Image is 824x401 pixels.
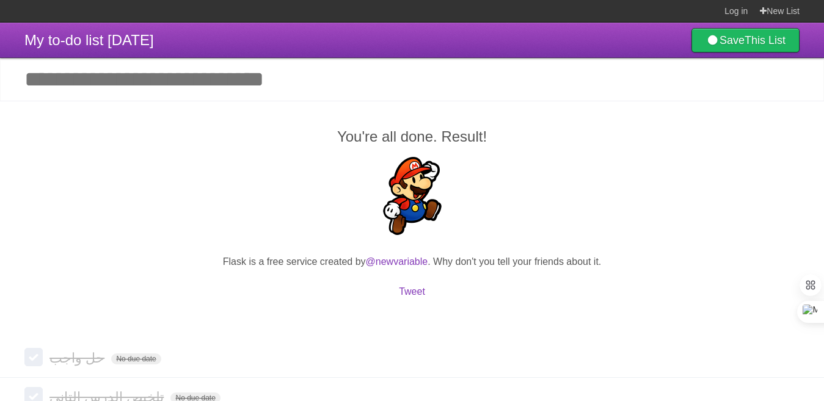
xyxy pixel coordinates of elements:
label: Done [24,348,43,366]
span: No due date [111,353,161,364]
span: حل واجب [49,350,108,366]
h2: You're all done. Result! [24,126,800,148]
span: My to-do list [DATE] [24,32,154,48]
img: Super Mario [373,157,451,235]
a: SaveThis List [691,28,800,52]
a: Tweet [399,286,425,297]
p: Flask is a free service created by . Why don't you tell your friends about it. [24,255,800,269]
b: This List [745,34,786,46]
a: @newvariable [366,256,428,267]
